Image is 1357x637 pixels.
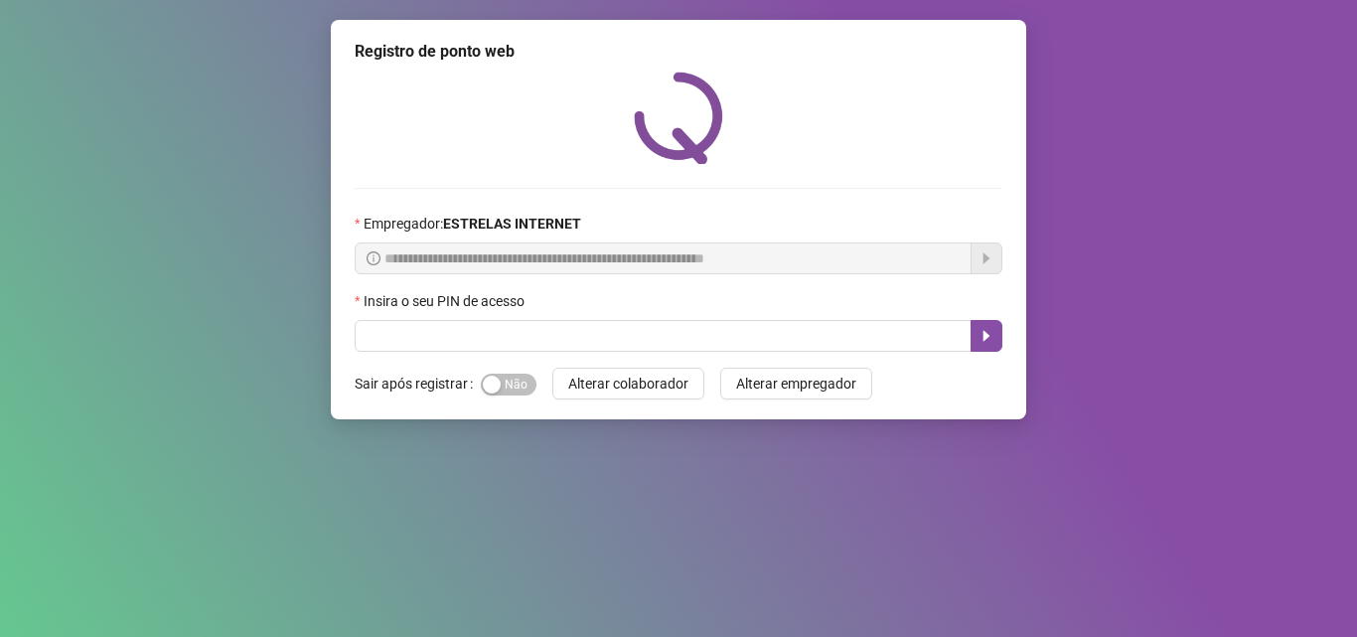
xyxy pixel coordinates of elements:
[720,368,872,399] button: Alterar empregador
[736,373,856,395] span: Alterar empregador
[355,40,1002,64] div: Registro de ponto web
[568,373,688,395] span: Alterar colaborador
[355,290,537,312] label: Insira o seu PIN de acesso
[552,368,704,399] button: Alterar colaborador
[355,368,481,399] label: Sair após registrar
[367,251,380,265] span: info-circle
[634,72,723,164] img: QRPoint
[364,213,581,235] span: Empregador :
[443,216,581,232] strong: ESTRELAS INTERNET
[979,328,994,344] span: caret-right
